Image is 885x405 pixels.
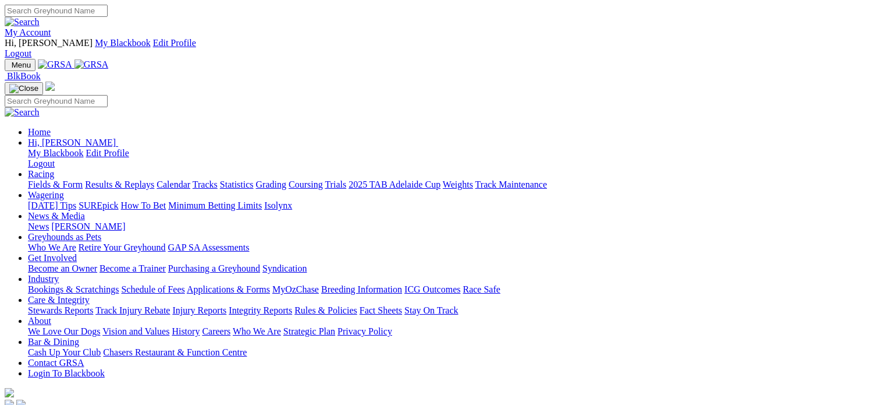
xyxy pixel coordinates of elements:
a: Get Involved [28,253,77,263]
a: Tracks [193,179,218,189]
a: Applications & Forms [187,284,270,294]
a: Calendar [157,179,190,189]
a: Integrity Reports [229,305,292,315]
div: Bar & Dining [28,347,880,358]
input: Search [5,5,108,17]
a: Stay On Track [404,305,458,315]
div: Care & Integrity [28,305,880,316]
a: Fields & Form [28,179,83,189]
a: Stewards Reports [28,305,93,315]
a: Track Injury Rebate [95,305,170,315]
a: Minimum Betting Limits [168,200,262,210]
a: Logout [28,159,55,168]
a: Logout [5,48,31,58]
img: Search [5,107,40,118]
a: My Blackbook [28,148,84,158]
a: Hi, [PERSON_NAME] [28,138,118,147]
a: Isolynx [264,200,292,210]
a: Grading [256,179,286,189]
img: GRSA [38,59,72,70]
a: Trials [325,179,346,189]
a: Racing [28,169,54,179]
a: About [28,316,51,326]
a: My Blackbook [95,38,151,48]
span: Menu [12,61,31,69]
a: We Love Our Dogs [28,326,100,336]
a: Industry [28,274,59,284]
a: How To Bet [121,200,166,210]
a: [PERSON_NAME] [51,221,125,231]
a: Vision and Values [102,326,169,336]
a: Edit Profile [153,38,196,48]
a: SUREpick [79,200,118,210]
a: Purchasing a Greyhound [168,263,260,273]
a: Privacy Policy [337,326,392,336]
a: Strategic Plan [283,326,335,336]
a: Home [28,127,51,137]
a: Careers [202,326,230,336]
a: Results & Replays [85,179,154,189]
span: Hi, [PERSON_NAME] [5,38,93,48]
div: Hi, [PERSON_NAME] [28,148,880,169]
span: Hi, [PERSON_NAME] [28,138,116,147]
a: Breeding Information [321,284,402,294]
a: Schedule of Fees [121,284,184,294]
div: Get Involved [28,263,880,274]
div: My Account [5,38,880,59]
a: Coursing [289,179,323,189]
div: Greyhounds as Pets [28,242,880,253]
a: Care & Integrity [28,295,90,305]
a: Who We Are [233,326,281,336]
a: News & Media [28,211,85,221]
span: BlkBook [7,71,41,81]
a: Fact Sheets [360,305,402,315]
a: MyOzChase [272,284,319,294]
a: Race Safe [463,284,500,294]
a: Become a Trainer [99,263,166,273]
a: [DATE] Tips [28,200,76,210]
div: Racing [28,179,880,190]
button: Toggle navigation [5,82,43,95]
a: Statistics [220,179,254,189]
a: Syndication [262,263,307,273]
a: Bar & Dining [28,337,79,347]
input: Search [5,95,108,107]
a: Login To Blackbook [28,368,105,378]
div: About [28,326,880,337]
a: Chasers Restaurant & Function Centre [103,347,247,357]
a: Greyhounds as Pets [28,232,101,242]
a: GAP SA Assessments [168,242,250,252]
img: Search [5,17,40,27]
a: ICG Outcomes [404,284,460,294]
div: News & Media [28,221,880,232]
img: GRSA [74,59,109,70]
a: History [172,326,200,336]
a: Track Maintenance [475,179,547,189]
a: Cash Up Your Club [28,347,101,357]
img: logo-grsa-white.png [45,82,55,91]
a: BlkBook [5,71,41,81]
a: Wagering [28,190,64,200]
button: Toggle navigation [5,59,35,71]
a: Weights [443,179,473,189]
a: Injury Reports [172,305,226,315]
a: Contact GRSA [28,358,84,368]
a: My Account [5,27,51,37]
a: Bookings & Scratchings [28,284,119,294]
a: Who We Are [28,242,76,252]
a: Edit Profile [86,148,129,158]
img: logo-grsa-white.png [5,388,14,397]
div: Wagering [28,200,880,211]
a: News [28,221,49,231]
a: Retire Your Greyhound [79,242,166,252]
img: Close [9,84,38,93]
a: Become an Owner [28,263,97,273]
div: Industry [28,284,880,295]
a: 2025 TAB Adelaide Cup [349,179,440,189]
a: Rules & Policies [294,305,357,315]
